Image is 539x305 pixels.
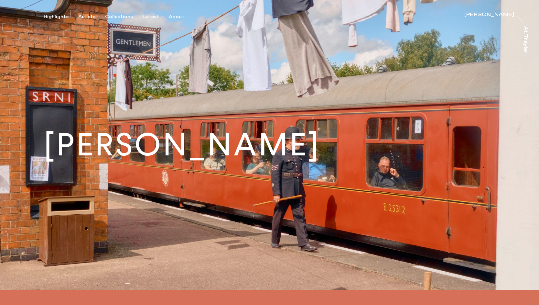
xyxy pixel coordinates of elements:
button: About [169,14,194,20]
a: At Trayler [522,26,528,53]
h1: [PERSON_NAME] [44,129,321,161]
a: [PERSON_NAME] [464,12,514,19]
div: Highlights [44,14,69,20]
div: Latest [143,14,159,20]
button: Artists [78,14,105,20]
div: Artists [78,14,95,20]
button: Collections [105,14,143,20]
div: Collections [105,14,133,20]
button: Highlights [44,14,78,20]
div: At Trayler [523,26,528,54]
div: About [169,14,184,20]
button: Latest [143,14,169,20]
